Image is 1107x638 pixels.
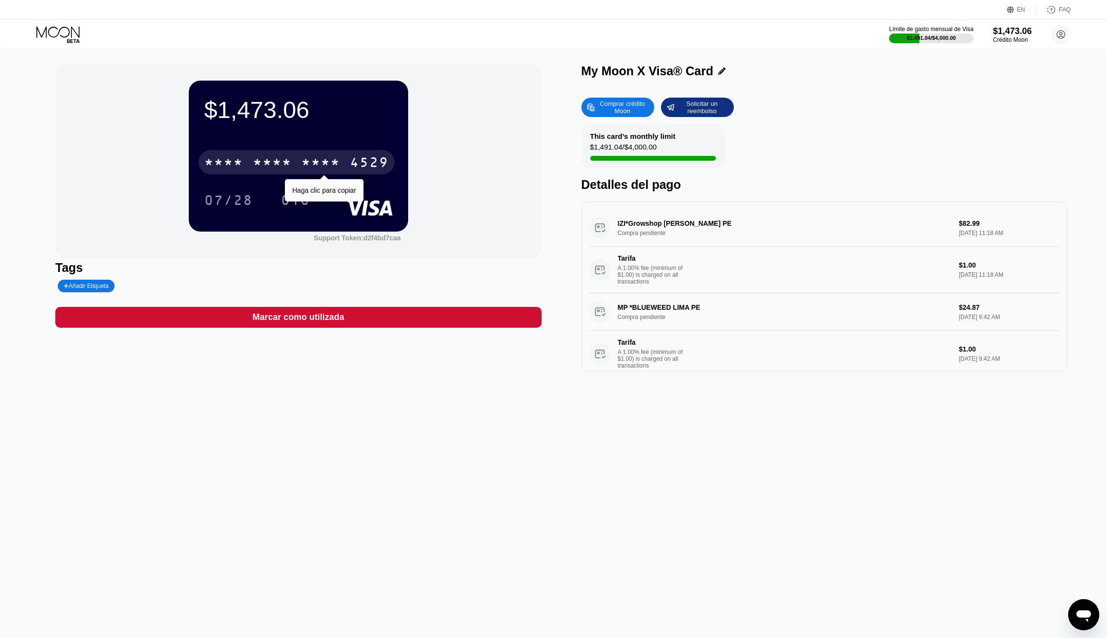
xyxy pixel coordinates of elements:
[55,307,541,328] div: Marcar como utilizada
[889,26,974,33] div: Límite de gasto mensual de Visa
[314,234,400,242] div: Support Token:d2f4bd7caa
[581,178,1067,192] div: Detalles del pago
[350,156,389,171] div: 4529
[314,234,400,242] div: Support Token: d2f4bd7caa
[274,188,317,212] div: 010
[292,186,356,194] div: Haga clic para copiar
[55,261,541,275] div: Tags
[959,261,1059,269] div: $1.00
[661,98,734,117] div: Solicitar un reembolso
[993,36,1032,43] div: Crédito Moon
[197,188,260,212] div: 07/28
[618,254,686,262] div: Tarifa
[204,96,393,123] div: $1,473.06
[589,331,1059,377] div: TarifaA 1.00% fee (minimum of $1.00) is charged on all transactions$1.00[DATE] 9:42 AM
[64,283,109,289] div: Añadir Etiqueta
[1037,5,1071,15] div: FAQ
[204,194,253,209] div: 07/28
[1007,5,1037,15] div: EN
[581,64,713,78] div: My Moon X Visa® Card
[1068,599,1099,630] iframe: Botón para iniciar la ventana de mensajería
[590,143,657,156] div: $1,491.04 / $4,000.00
[959,355,1059,362] div: [DATE] 9:42 AM
[618,265,691,285] div: A 1.00% fee (minimum of $1.00) is charged on all transactions
[993,26,1032,43] div: $1,473.06Crédito Moon
[959,345,1059,353] div: $1.00
[889,26,974,43] div: Límite de gasto mensual de Visa$1,491.04/$4,000.00
[252,312,344,323] div: Marcar como utilizada
[959,271,1059,278] div: [DATE] 11:18 AM
[907,35,956,41] div: $1,491.04 / $4,000.00
[618,338,686,346] div: Tarifa
[993,26,1032,36] div: $1,473.06
[618,349,691,369] div: A 1.00% fee (minimum of $1.00) is charged on all transactions
[1059,6,1071,13] div: FAQ
[281,194,310,209] div: 010
[675,100,728,115] div: Solicitar un reembolso
[589,247,1059,293] div: TarifaA 1.00% fee (minimum of $1.00) is charged on all transactions$1.00[DATE] 11:18 AM
[58,280,115,292] div: Añadir Etiqueta
[590,132,676,140] div: This card’s monthly limit
[581,98,654,117] div: Comprar crédito Moon
[1017,6,1025,13] div: EN
[595,100,649,115] div: Comprar crédito Moon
